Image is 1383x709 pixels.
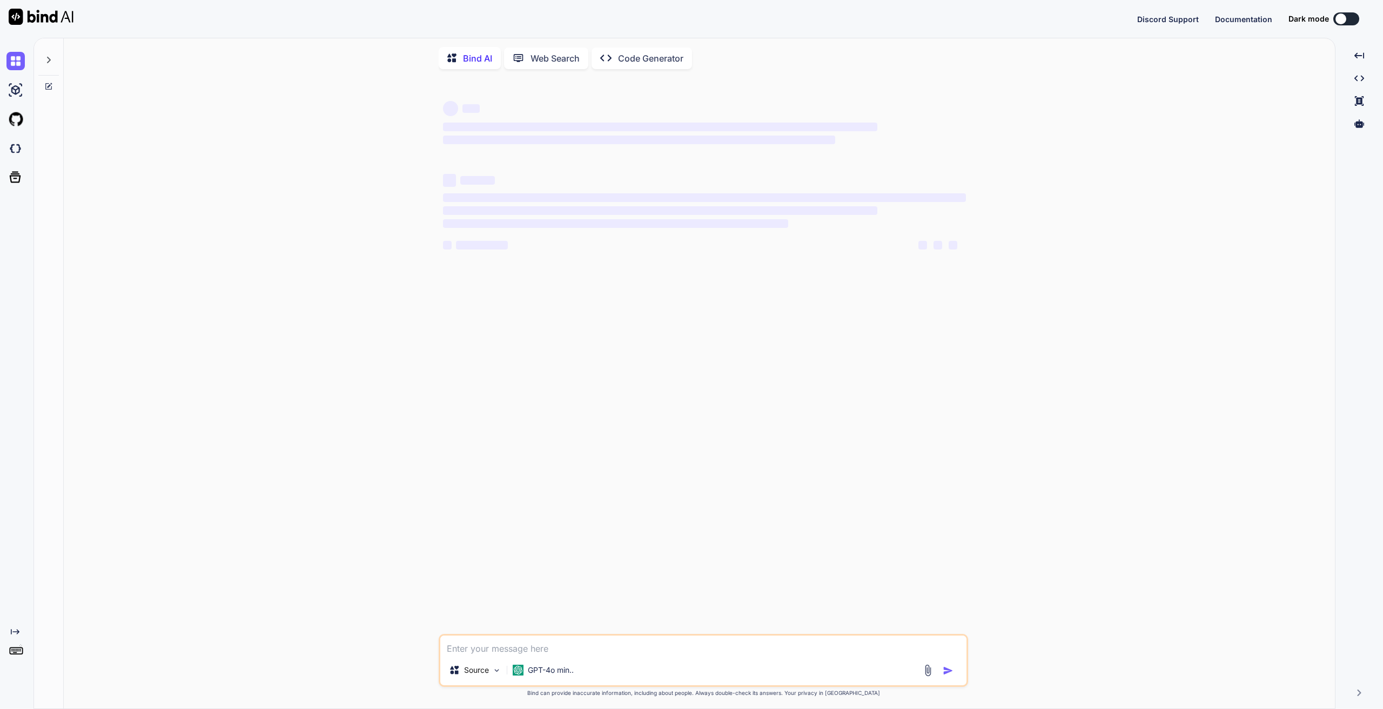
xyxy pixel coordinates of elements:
[922,664,934,677] img: attachment
[528,665,574,676] p: GPT-4o min..
[443,174,456,187] span: ‌
[1215,13,1272,25] button: Documentation
[492,666,501,675] img: Pick Models
[443,219,788,228] span: ‌
[456,241,508,249] span: ‌
[463,52,492,65] p: Bind AI
[443,101,458,116] span: ‌
[1137,15,1199,24] span: Discord Support
[6,81,25,99] img: ai-studio
[513,665,523,676] img: GPT-4o mini
[443,241,452,249] span: ‌
[462,104,480,113] span: ‌
[1215,15,1272,24] span: Documentation
[949,241,957,249] span: ‌
[934,241,942,249] span: ‌
[439,689,968,697] p: Bind can provide inaccurate information, including about people. Always double-check its answers....
[443,123,877,131] span: ‌
[1137,13,1199,25] button: Discord Support
[6,139,25,158] img: darkCloudIdeIcon
[443,206,877,215] span: ‌
[464,665,489,676] p: Source
[443,136,835,144] span: ‌
[460,176,495,185] span: ‌
[943,665,954,676] img: icon
[531,52,580,65] p: Web Search
[1288,13,1329,24] span: Dark mode
[6,52,25,70] img: chat
[9,9,73,25] img: Bind AI
[618,52,683,65] p: Code Generator
[918,241,927,249] span: ‌
[6,110,25,129] img: githubLight
[443,193,966,202] span: ‌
